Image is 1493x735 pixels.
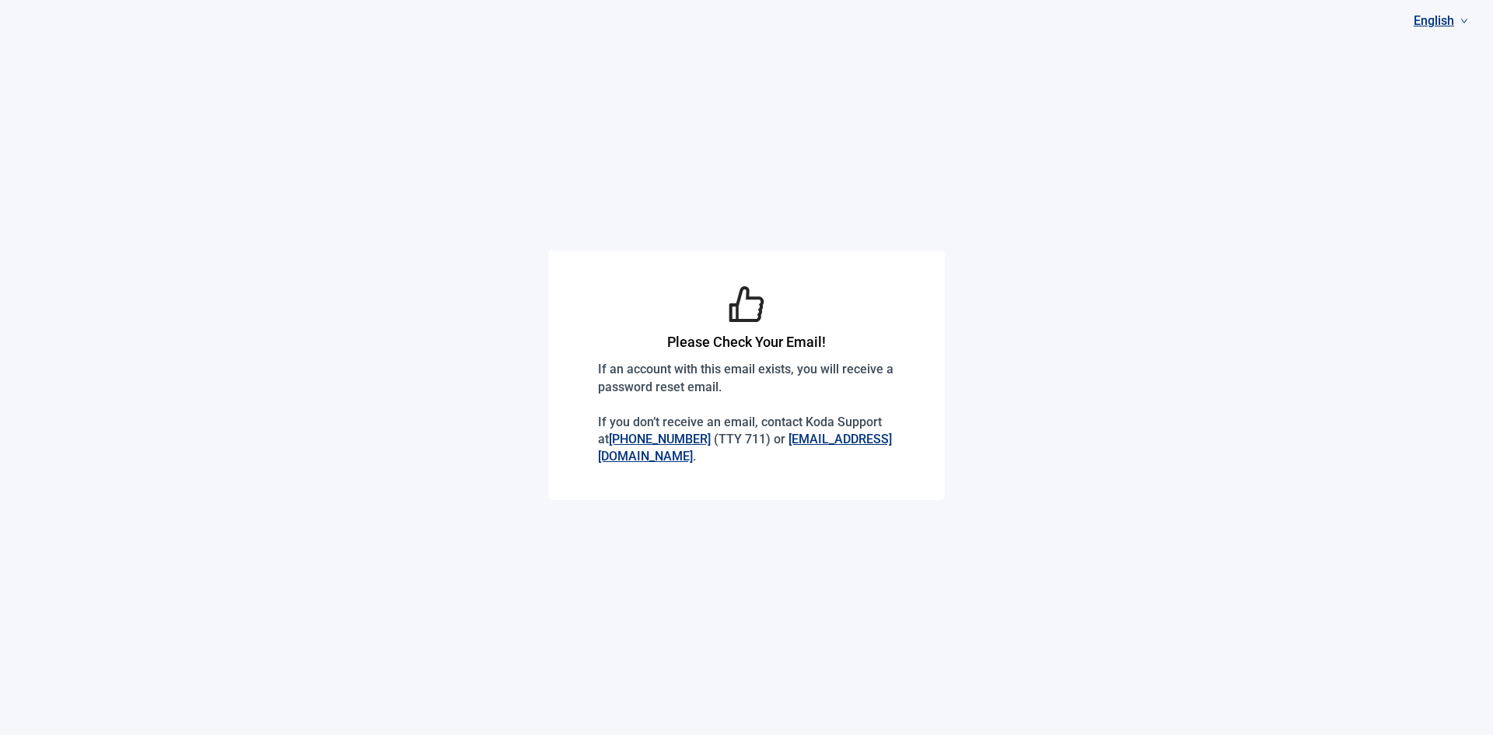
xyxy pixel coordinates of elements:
a: Current language: English [1407,8,1474,33]
span: like [727,285,766,324]
span: down [1460,17,1468,25]
a: [PHONE_NUMBER] [609,432,711,446]
p: If an account with this email exists, you will receive a password reset email. If you don’t recei... [598,361,895,465]
h1: Please Check Your Email! [598,331,895,353]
